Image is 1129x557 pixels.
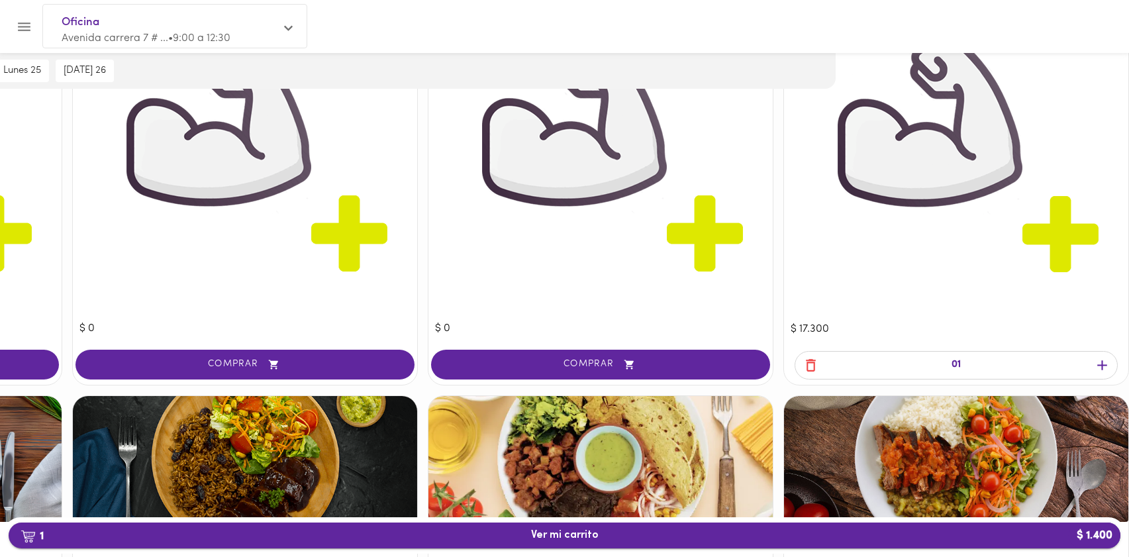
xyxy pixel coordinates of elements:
[428,396,773,522] div: Tacos al Pastor
[56,60,114,82] button: [DATE] 26
[92,359,398,370] span: COMPRAR
[952,358,961,373] p: 01
[8,11,40,43] button: Menu
[21,530,36,543] img: cart.png
[13,527,52,544] b: 1
[75,350,415,380] button: COMPRAR
[431,350,770,380] button: COMPRAR
[448,359,754,370] span: COMPRAR
[531,529,599,542] span: Ver mi carrito
[64,65,106,77] span: [DATE] 26
[73,396,417,522] div: La Posta
[3,65,41,77] span: lunes 25
[9,523,1120,548] button: 1Ver mi carrito$ 1.400
[784,396,1128,522] div: Caserito
[62,14,275,31] span: Oficina
[62,33,230,44] span: Avenida carrera 7 # ... • 9:00 a 12:30
[1052,480,1116,544] iframe: Messagebird Livechat Widget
